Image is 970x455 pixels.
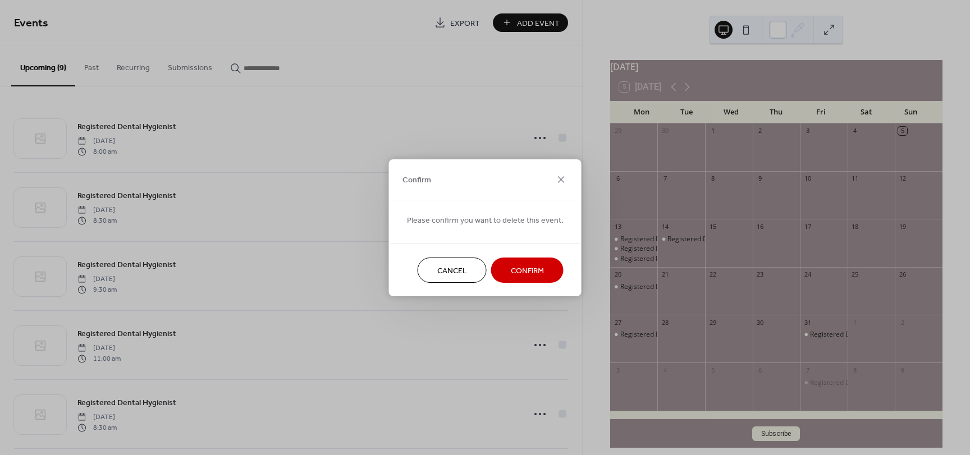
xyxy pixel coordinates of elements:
[418,258,487,283] button: Cancel
[407,214,564,226] span: Please confirm you want to delete this event.
[402,174,431,186] span: Confirm
[437,265,467,277] span: Cancel
[491,258,564,283] button: Confirm
[511,265,544,277] span: Confirm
